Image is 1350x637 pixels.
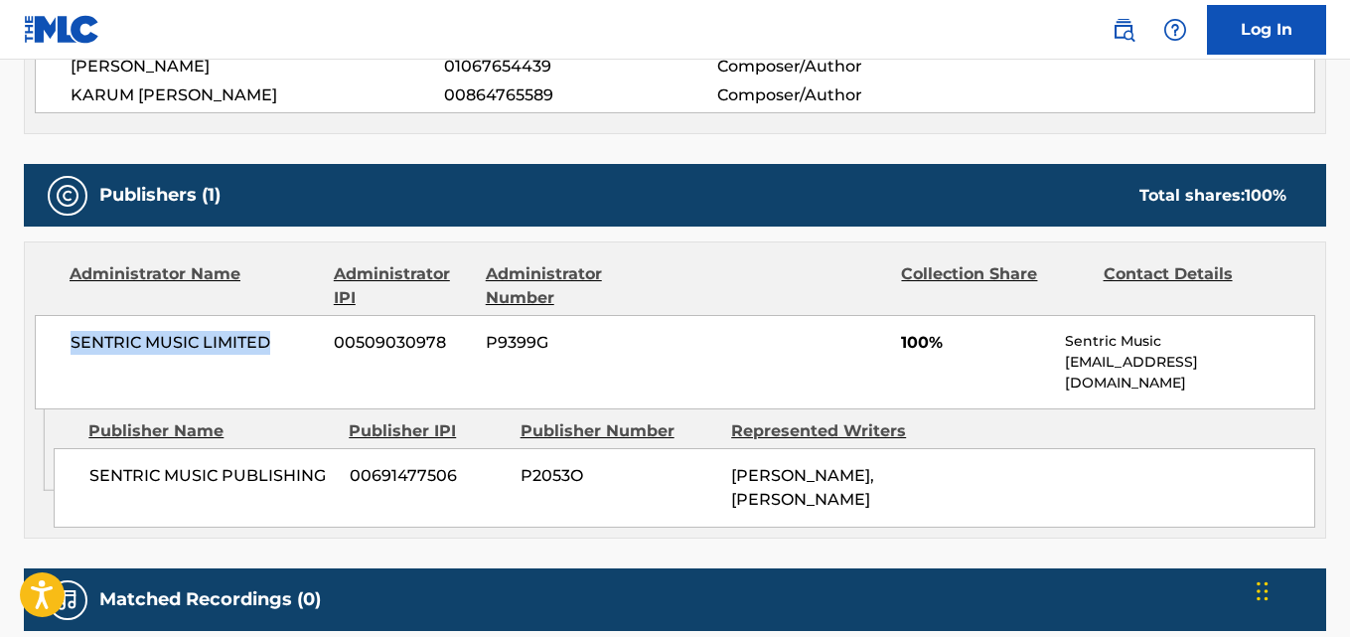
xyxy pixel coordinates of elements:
[334,262,471,310] div: Administrator IPI
[1163,18,1187,42] img: help
[56,588,79,612] img: Matched Recordings
[444,83,717,107] span: 00864765589
[1139,184,1286,208] div: Total shares:
[1155,10,1195,50] div: Help
[349,419,505,443] div: Publisher IPI
[731,466,874,509] span: [PERSON_NAME], [PERSON_NAME]
[901,262,1088,310] div: Collection Share
[1065,331,1314,352] p: Sentric Music
[71,55,444,79] span: [PERSON_NAME]
[486,331,673,355] span: P9399G
[717,55,966,79] span: Composer/Author
[901,331,1050,355] span: 100%
[56,184,79,208] img: Publishers
[444,55,717,79] span: 01067654439
[24,15,100,44] img: MLC Logo
[89,464,335,488] span: SENTRIC MUSIC PUBLISHING
[521,419,717,443] div: Publisher Number
[1251,542,1350,637] iframe: Chat Widget
[521,464,716,488] span: P2053O
[1065,352,1314,394] p: [EMAIL_ADDRESS][DOMAIN_NAME]
[1257,561,1269,621] div: Drag
[334,331,471,355] span: 00509030978
[1112,18,1135,42] img: search
[486,262,673,310] div: Administrator Number
[88,419,334,443] div: Publisher Name
[717,83,966,107] span: Composer/Author
[350,464,506,488] span: 00691477506
[1104,10,1143,50] a: Public Search
[731,419,928,443] div: Represented Writers
[99,588,321,611] h5: Matched Recordings (0)
[1207,5,1326,55] a: Log In
[1104,262,1290,310] div: Contact Details
[71,83,444,107] span: KARUM [PERSON_NAME]
[71,331,319,355] span: SENTRIC MUSIC LIMITED
[1245,186,1286,205] span: 100 %
[99,184,221,207] h5: Publishers (1)
[70,262,319,310] div: Administrator Name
